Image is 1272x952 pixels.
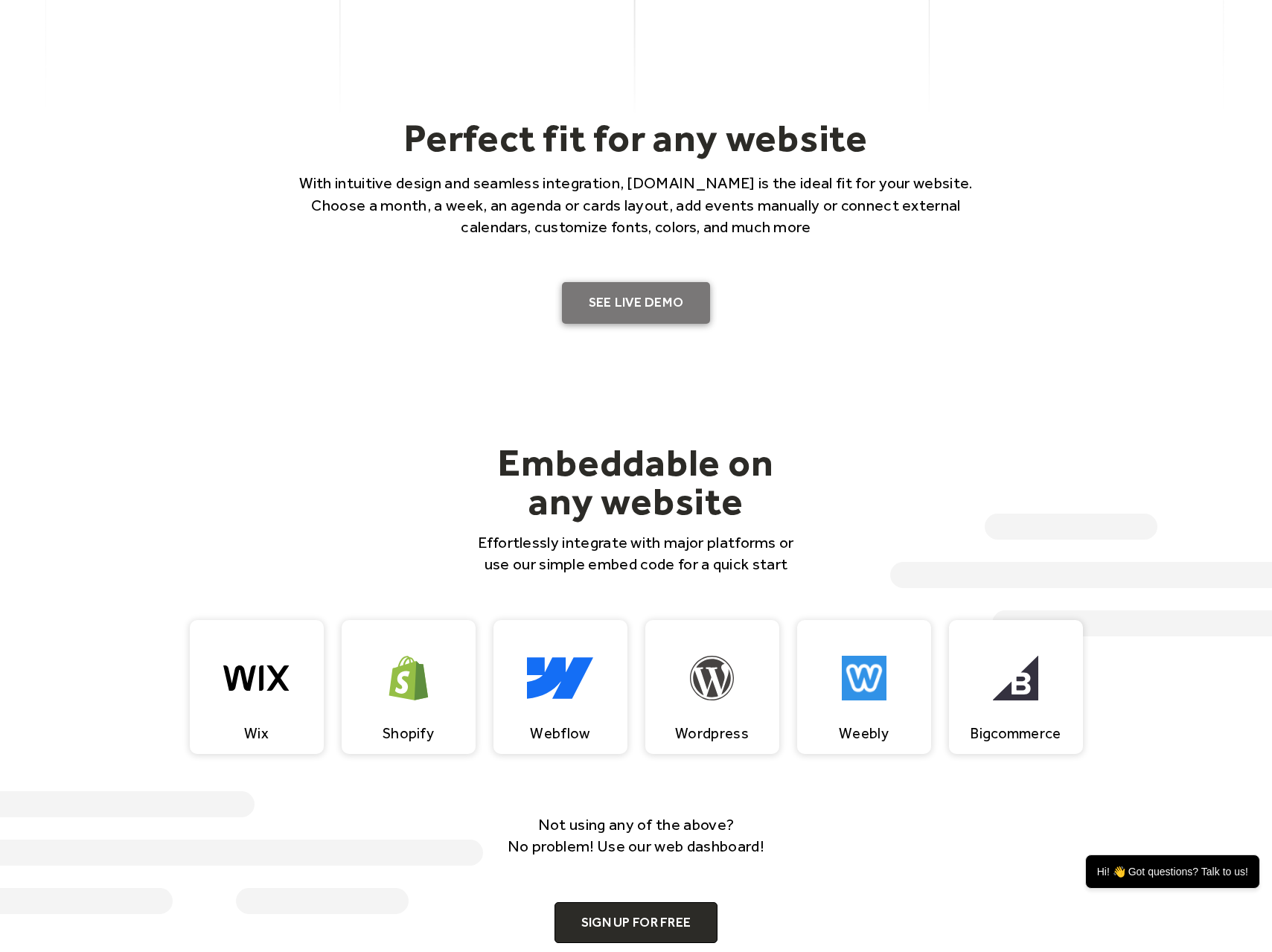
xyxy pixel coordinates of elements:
h2: Embeddable on any website [470,443,803,520]
div: Weebly [839,724,889,742]
p: Not using any of the above? No problem! Use our web dashboard! [488,814,785,857]
a: Wix [190,620,324,754]
a: Bigcommerce [949,620,1083,754]
a: Wordpress [645,620,779,754]
div: Webflow [530,724,589,742]
h2: Perfect fit for any website [279,115,994,161]
div: Wordpress [675,724,749,742]
div: Shopify [383,724,434,742]
a: Weebly [797,620,931,754]
a: Shopify [342,620,476,754]
div: Wix [244,724,269,742]
p: With intuitive design and seamless integration, [DOMAIN_NAME] is the ideal fit for your website. ... [279,172,994,237]
a: Webflow [493,620,627,754]
p: Effortlessly integrate with major platforms or use our simple embed code for a quick start [470,531,803,575]
div: Bigcommerce [970,724,1061,742]
a: Sign up for free [554,902,718,944]
a: SEE LIVE DEMO [562,282,711,324]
